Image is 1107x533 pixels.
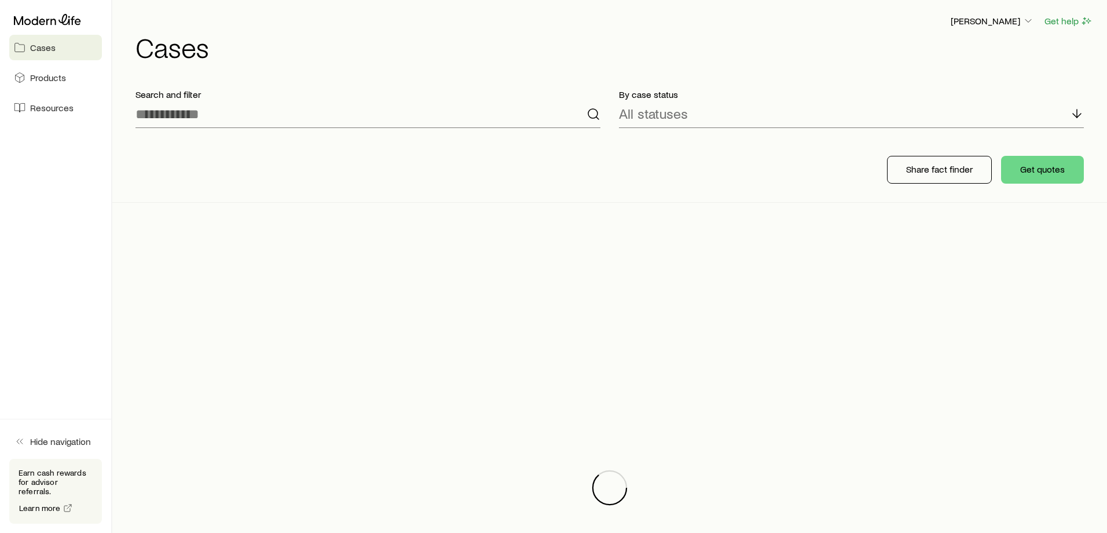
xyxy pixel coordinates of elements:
button: Get help [1044,14,1093,28]
p: Earn cash rewards for advisor referrals. [19,468,93,496]
a: Resources [9,95,102,121]
div: Earn cash rewards for advisor referrals.Learn more [9,459,102,524]
p: By case status [619,89,1084,100]
p: Share fact finder [906,163,973,175]
button: Hide navigation [9,429,102,454]
h1: Cases [135,33,1093,61]
span: Cases [30,42,56,53]
a: Products [9,65,102,90]
button: [PERSON_NAME] [950,14,1035,28]
span: Hide navigation [30,436,91,447]
span: Resources [30,102,74,114]
p: All statuses [619,105,688,122]
span: Learn more [19,504,61,512]
a: Cases [9,35,102,60]
button: Share fact finder [887,156,992,184]
span: Products [30,72,66,83]
button: Get quotes [1001,156,1084,184]
p: Search and filter [135,89,600,100]
p: [PERSON_NAME] [951,15,1034,27]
